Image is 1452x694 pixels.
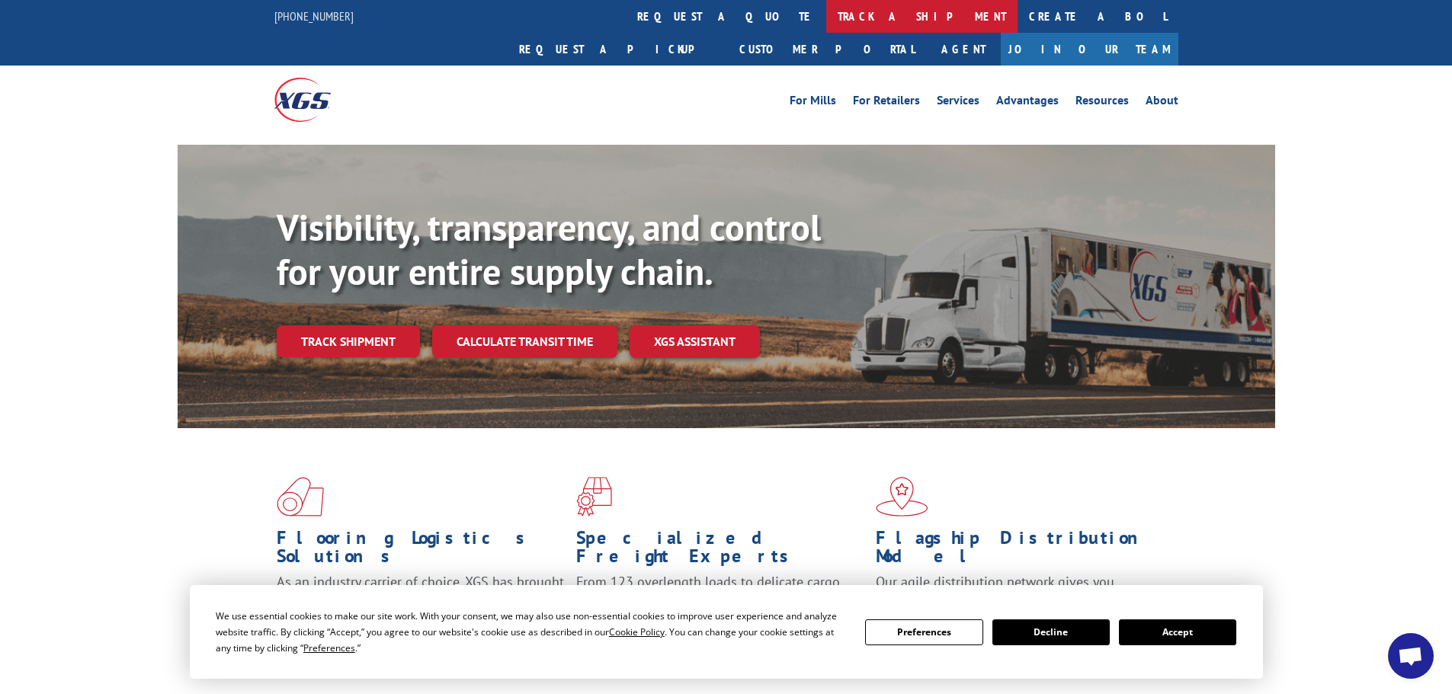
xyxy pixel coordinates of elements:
[630,325,760,358] a: XGS ASSISTANT
[876,573,1156,609] span: Our agile distribution network gives you nationwide inventory management on demand.
[190,585,1263,679] div: Cookie Consent Prompt
[576,573,864,641] p: From 123 overlength loads to delicate cargo, our experienced staff knows the best way to move you...
[216,608,847,656] div: We use essential cookies to make our site work. With your consent, we may also use non-essential ...
[576,529,864,573] h1: Specialized Freight Experts
[277,203,821,295] b: Visibility, transparency, and control for your entire supply chain.
[277,325,420,357] a: Track shipment
[277,573,564,627] span: As an industry carrier of choice, XGS has brought innovation and dedication to flooring logistics...
[1388,633,1434,679] div: Open chat
[876,529,1164,573] h1: Flagship Distribution Model
[937,94,979,111] a: Services
[853,94,920,111] a: For Retailers
[865,619,982,645] button: Preferences
[432,325,617,358] a: Calculate transit time
[277,529,565,573] h1: Flooring Logistics Solutions
[1119,619,1236,645] button: Accept
[609,625,665,638] span: Cookie Policy
[274,8,354,24] a: [PHONE_NUMBER]
[1075,94,1129,111] a: Resources
[508,33,728,66] a: Request a pickup
[277,477,324,517] img: xgs-icon-total-supply-chain-intelligence-red
[926,33,1001,66] a: Agent
[1001,33,1178,66] a: Join Our Team
[303,641,355,654] span: Preferences
[876,477,928,517] img: xgs-icon-flagship-distribution-model-red
[576,477,612,517] img: xgs-icon-focused-on-flooring-red
[992,619,1110,645] button: Decline
[996,94,1059,111] a: Advantages
[1146,94,1178,111] a: About
[728,33,926,66] a: Customer Portal
[790,94,836,111] a: For Mills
